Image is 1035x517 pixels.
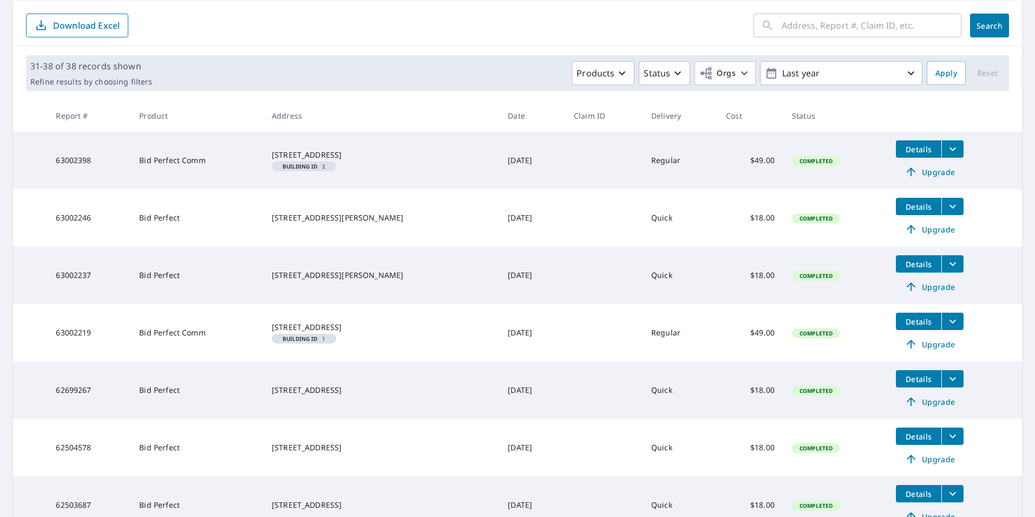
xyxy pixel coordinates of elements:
[783,100,887,132] th: Status
[499,189,565,247] td: [DATE]
[499,361,565,419] td: [DATE]
[717,419,783,476] td: $18.00
[283,336,318,341] em: Building ID
[902,316,935,327] span: Details
[896,428,941,445] button: detailsBtn-62504578
[30,60,152,73] p: 31-38 of 38 records shown
[927,61,966,85] button: Apply
[778,64,905,83] p: Last year
[643,304,717,361] td: Regular
[26,14,128,37] button: Download Excel
[896,140,941,158] button: detailsBtn-63002398
[902,280,957,293] span: Upgrade
[499,100,565,132] th: Date
[896,278,964,295] a: Upgrade
[643,100,717,132] th: Delivery
[896,198,941,215] button: detailsBtn-63002246
[643,132,717,189] td: Regular
[53,20,120,31] p: Download Excel
[902,259,935,269] span: Details
[941,140,964,158] button: filesDropdownBtn-63002398
[643,247,717,304] td: Quick
[276,336,332,341] span: 1
[717,304,783,361] td: $49.00
[717,100,783,132] th: Cost
[941,198,964,215] button: filesDropdownBtn-63002246
[979,21,1000,31] span: Search
[499,247,565,304] td: [DATE]
[572,61,634,85] button: Products
[902,374,935,384] span: Details
[896,370,941,387] button: detailsBtn-62699267
[130,361,263,419] td: Bid Perfect
[902,338,957,351] span: Upgrade
[782,10,961,41] input: Address, Report #, Claim ID, etc.
[935,67,957,80] span: Apply
[902,223,957,236] span: Upgrade
[272,212,490,223] div: [STREET_ADDRESS][PERSON_NAME]
[896,163,964,180] a: Upgrade
[717,361,783,419] td: $18.00
[902,144,935,154] span: Details
[499,419,565,476] td: [DATE]
[47,189,130,247] td: 63002246
[272,322,490,333] div: [STREET_ADDRESS]
[717,132,783,189] td: $49.00
[793,444,839,452] span: Completed
[643,189,717,247] td: Quick
[639,61,690,85] button: Status
[793,329,839,337] span: Completed
[941,313,964,330] button: filesDropdownBtn-63002219
[896,221,964,238] a: Upgrade
[643,419,717,476] td: Quick
[47,247,130,304] td: 63002237
[896,255,941,273] button: detailsBtn-63002237
[896,450,964,468] a: Upgrade
[896,485,941,502] button: detailsBtn-62503687
[272,150,490,160] div: [STREET_ADDRESS]
[793,215,839,222] span: Completed
[941,428,964,445] button: filesDropdownBtn-62504578
[499,304,565,361] td: [DATE]
[695,61,756,85] button: Orgs
[717,247,783,304] td: $18.00
[941,255,964,273] button: filesDropdownBtn-63002237
[47,361,130,419] td: 62699267
[263,100,499,132] th: Address
[130,189,263,247] td: Bid Perfect
[565,100,643,132] th: Claim ID
[902,489,935,499] span: Details
[902,165,957,178] span: Upgrade
[902,431,935,442] span: Details
[130,304,263,361] td: Bid Perfect Comm
[896,393,964,410] a: Upgrade
[47,132,130,189] td: 63002398
[272,270,490,281] div: [STREET_ADDRESS][PERSON_NAME]
[47,304,130,361] td: 63002219
[283,164,318,169] em: Building ID
[644,67,670,80] p: Status
[760,61,922,85] button: Last year
[970,14,1009,37] button: Search
[717,189,783,247] td: $18.00
[902,395,957,408] span: Upgrade
[896,335,964,353] a: Upgrade
[941,370,964,387] button: filesDropdownBtn-62699267
[272,385,490,396] div: [STREET_ADDRESS]
[577,67,614,80] p: Products
[130,247,263,304] td: Bid Perfect
[130,132,263,189] td: Bid Perfect Comm
[699,67,736,80] span: Orgs
[130,100,263,132] th: Product
[47,419,130,476] td: 62504578
[896,313,941,330] button: detailsBtn-63002219
[47,100,130,132] th: Report #
[793,157,839,165] span: Completed
[272,442,490,453] div: [STREET_ADDRESS]
[272,500,490,510] div: [STREET_ADDRESS]
[793,502,839,509] span: Completed
[902,202,935,212] span: Details
[130,419,263,476] td: Bid Perfect
[30,77,152,87] p: Refine results by choosing filters
[499,132,565,189] td: [DATE]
